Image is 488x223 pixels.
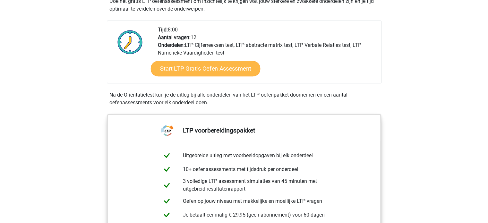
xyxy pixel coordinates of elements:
b: Tijd: [158,27,168,33]
b: Aantal vragen: [158,34,191,40]
a: Start LTP Gratis Oefen Assessment [150,61,260,76]
div: 8:00 12 LTP Cijferreeksen test, LTP abstracte matrix test, LTP Verbale Relaties test, LTP Numerie... [153,26,381,83]
img: Klok [114,26,146,58]
div: Na de Oriëntatietest kun je de uitleg bij alle onderdelen van het LTP-oefenpakket doornemen en ee... [107,91,381,107]
b: Onderdelen: [158,42,185,48]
